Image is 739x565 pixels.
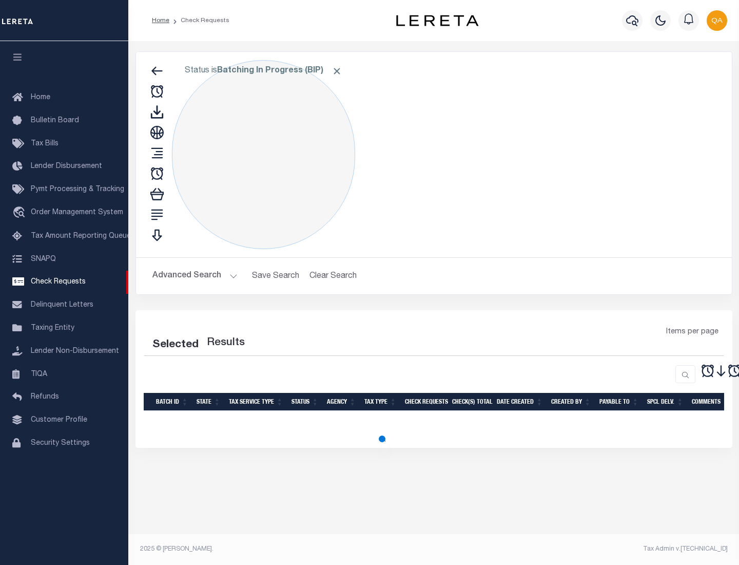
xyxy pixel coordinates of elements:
[547,393,595,411] th: Created By
[31,255,56,262] span: SNAPQ
[31,140,59,147] span: Tax Bills
[192,393,225,411] th: State
[217,67,342,75] b: Batching In Progress (BIP)
[246,266,305,286] button: Save Search
[152,266,238,286] button: Advanced Search
[152,337,199,353] div: Selected
[448,393,493,411] th: Check(s) Total
[31,209,123,216] span: Order Management System
[31,94,50,101] span: Home
[305,266,361,286] button: Clear Search
[31,302,93,309] span: Delinquent Letters
[666,327,718,338] span: Items per page
[31,325,74,332] span: Taxing Entity
[287,393,323,411] th: Status
[688,393,734,411] th: Comments
[31,233,131,240] span: Tax Amount Reporting Queue
[323,393,360,411] th: Agency
[169,16,229,25] li: Check Requests
[332,66,342,77] span: Click to Remove
[132,544,434,554] div: 2025 © [PERSON_NAME].
[643,393,688,411] th: Spcl Delv.
[360,393,401,411] th: Tax Type
[31,163,102,170] span: Lender Disbursement
[31,417,87,424] span: Customer Profile
[31,117,79,124] span: Bulletin Board
[207,335,245,351] label: Results
[441,544,728,554] div: Tax Admin v.[TECHNICAL_ID]
[31,186,124,193] span: Pymt Processing & Tracking
[31,348,119,355] span: Lender Non-Disbursement
[152,393,192,411] th: Batch Id
[493,393,547,411] th: Date Created
[595,393,643,411] th: Payable To
[396,15,478,26] img: logo-dark.svg
[31,393,59,401] span: Refunds
[31,278,86,286] span: Check Requests
[152,17,169,24] a: Home
[172,60,355,249] div: Click to Edit
[401,393,448,411] th: Check Requests
[12,206,29,220] i: travel_explore
[31,370,47,378] span: TIQA
[31,440,90,447] span: Security Settings
[707,10,727,31] img: svg+xml;base64,PHN2ZyB4bWxucz0iaHR0cDovL3d3dy53My5vcmcvMjAwMC9zdmciIHBvaW50ZXItZXZlbnRzPSJub25lIi...
[225,393,287,411] th: Tax Service Type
